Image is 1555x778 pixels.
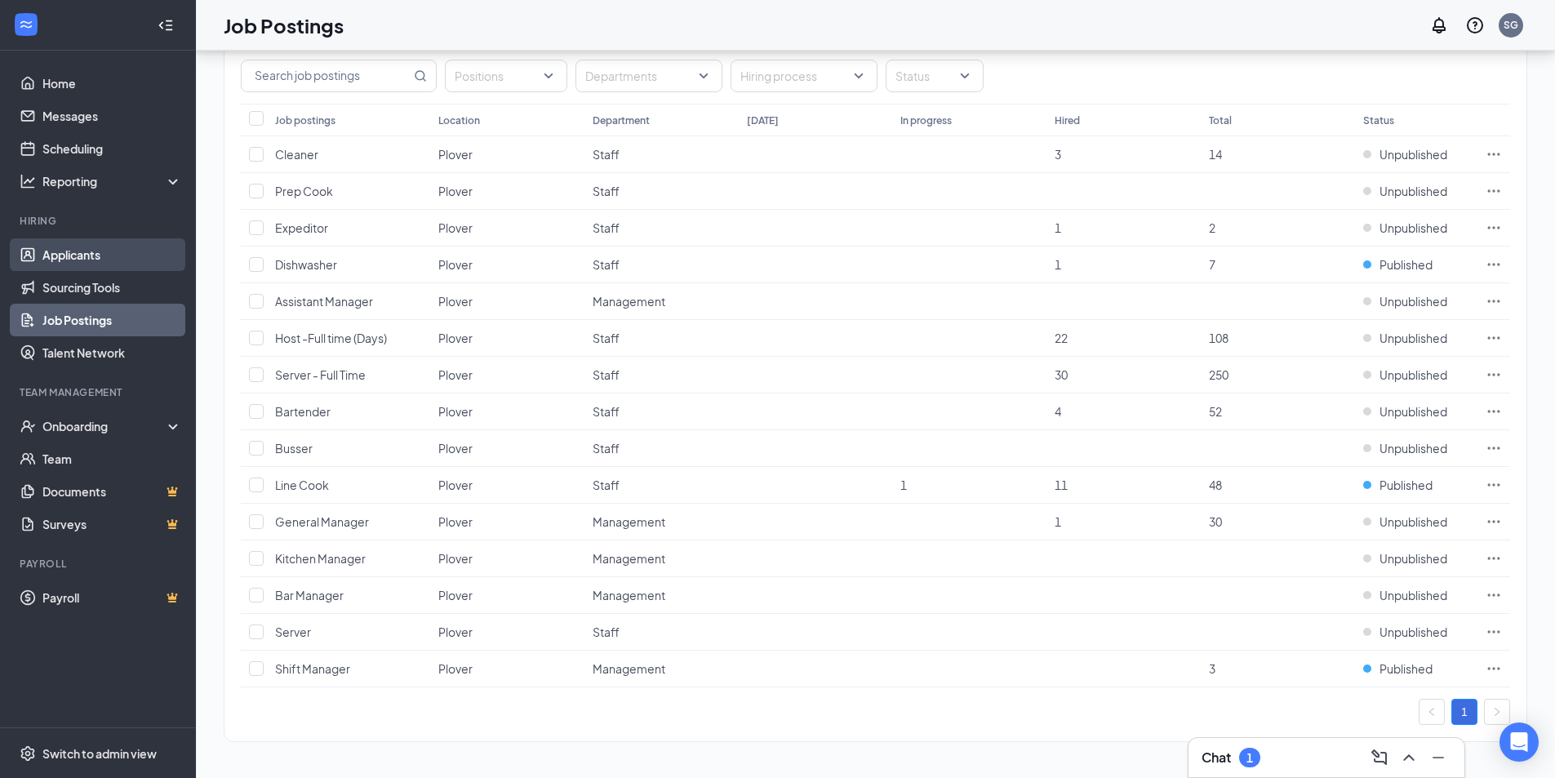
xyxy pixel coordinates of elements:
td: Management [584,577,739,614]
span: Unpublished [1380,146,1447,162]
a: Sourcing Tools [42,271,182,304]
span: Staff [593,257,620,272]
div: SG [1504,18,1518,32]
span: Plover [438,441,473,456]
svg: Ellipses [1486,220,1502,236]
svg: Minimize [1428,748,1448,767]
svg: Notifications [1429,16,1449,35]
button: right [1484,699,1510,725]
td: Plover [430,540,584,577]
td: Plover [430,247,584,283]
span: 250 [1209,367,1228,382]
span: Prep Cook [275,184,333,198]
svg: Ellipses [1486,403,1502,420]
svg: Ellipses [1486,367,1502,383]
div: Reporting [42,173,183,189]
svg: Ellipses [1486,293,1502,309]
span: Management [593,294,665,309]
span: Staff [593,147,620,162]
span: Unpublished [1380,330,1447,346]
div: Hiring [20,214,179,228]
svg: Ellipses [1486,550,1502,567]
a: DocumentsCrown [42,475,182,508]
span: 1 [1055,220,1061,235]
td: Plover [430,320,584,357]
td: Staff [584,614,739,651]
span: 1 [900,478,907,492]
span: 3 [1055,147,1061,162]
span: Plover [438,404,473,419]
svg: QuestionInfo [1465,16,1485,35]
td: Plover [430,136,584,173]
a: SurveysCrown [42,508,182,540]
span: left [1427,707,1437,717]
td: Staff [584,173,739,210]
span: 1 [1055,257,1061,272]
td: Plover [430,283,584,320]
span: Cleaner [275,147,318,162]
svg: ChevronUp [1399,748,1419,767]
input: Search job postings [242,60,411,91]
span: Plover [438,514,473,529]
span: Unpublished [1380,367,1447,383]
span: Published [1380,477,1433,493]
div: Switch to admin view [42,745,157,762]
span: 14 [1209,147,1222,162]
span: Unpublished [1380,513,1447,530]
span: Staff [593,441,620,456]
a: PayrollCrown [42,581,182,614]
a: Team [42,442,182,475]
a: Home [42,67,182,100]
h1: Job Postings [224,11,344,39]
div: Department [593,113,650,127]
span: Plover [438,478,473,492]
svg: Ellipses [1486,624,1502,640]
span: Plover [438,220,473,235]
span: 52 [1209,404,1222,419]
svg: Ellipses [1486,440,1502,456]
span: Bartender [275,404,331,419]
svg: Ellipses [1486,256,1502,273]
svg: Ellipses [1486,513,1502,530]
a: Applicants [42,238,182,271]
div: Location [438,113,480,127]
span: Plover [438,184,473,198]
th: Status [1355,104,1477,136]
button: ComposeMessage [1366,745,1393,771]
span: Unpublished [1380,220,1447,236]
span: 4 [1055,404,1061,419]
span: Bar Manager [275,588,344,602]
span: Expeditor [275,220,328,235]
span: Plover [438,331,473,345]
th: [DATE] [739,104,893,136]
span: Staff [593,184,620,198]
td: Staff [584,320,739,357]
span: Shift Manager [275,661,350,676]
span: Unpublished [1380,550,1447,567]
td: Management [584,283,739,320]
td: Plover [430,173,584,210]
button: left [1419,699,1445,725]
svg: WorkstreamLogo [18,16,34,33]
svg: Analysis [20,173,36,189]
span: 30 [1209,514,1222,529]
svg: MagnifyingGlass [414,69,427,82]
span: right [1492,707,1502,717]
span: Plover [438,551,473,566]
td: Plover [430,577,584,614]
span: Unpublished [1380,587,1447,603]
td: Plover [430,357,584,393]
span: Plover [438,257,473,272]
span: 3 [1209,661,1215,676]
span: Management [593,514,665,529]
td: Plover [430,430,584,467]
td: Plover [430,614,584,651]
td: Management [584,540,739,577]
span: Unpublished [1380,624,1447,640]
span: General Manager [275,514,369,529]
a: Scheduling [42,132,182,165]
td: Staff [584,467,739,504]
span: Unpublished [1380,183,1447,199]
span: Plover [438,661,473,676]
button: Minimize [1425,745,1451,771]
